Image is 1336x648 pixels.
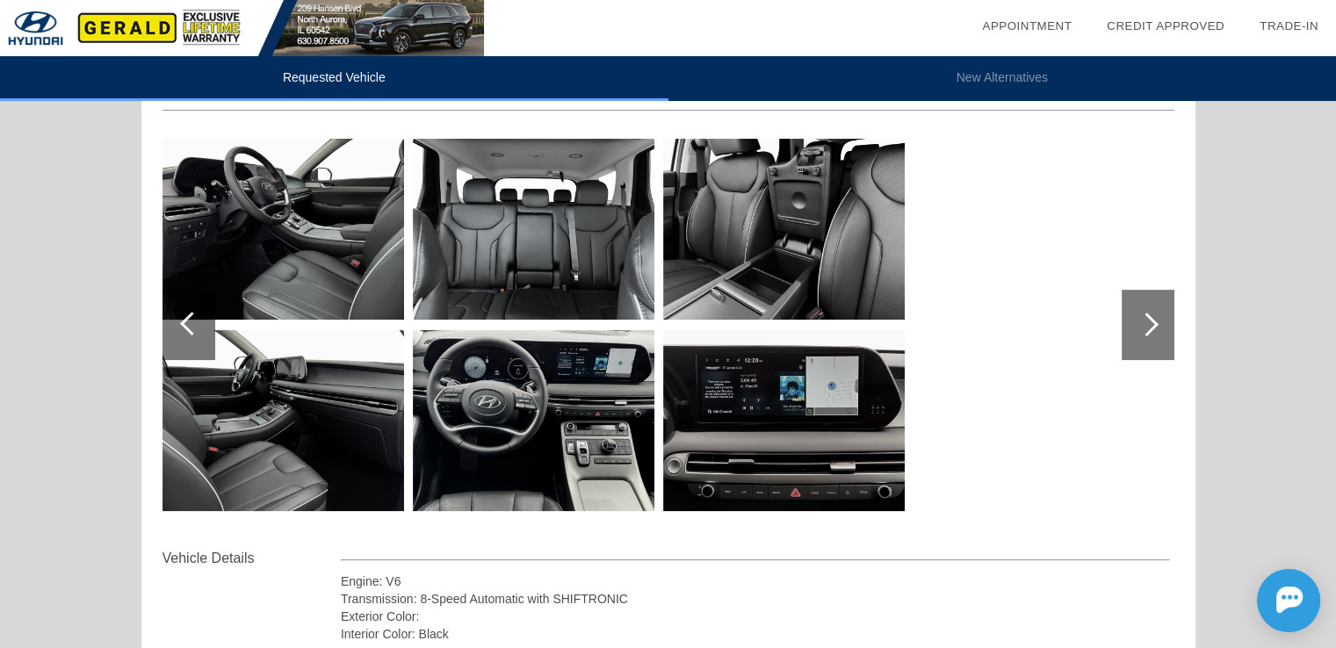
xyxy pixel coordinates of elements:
img: New-2025-Hyundai-Palisade-SELPremiumAWD-ID24773842991-aHR0cDovL2ltYWdlcy51bml0c2ludmVudG9yeS5jb20... [663,139,905,320]
img: New-2025-Hyundai-Palisade-SELPremiumAWD-ID24773842997-aHR0cDovL2ltYWdlcy51bml0c2ludmVudG9yeS5jb20... [663,330,905,511]
a: Credit Approved [1107,19,1224,32]
div: Exterior Color: [341,608,1171,625]
img: New-2025-Hyundai-Palisade-SELPremiumAWD-ID24773842973-aHR0cDovL2ltYWdlcy51bml0c2ludmVudG9yeS5jb20... [162,330,404,511]
img: New-2025-Hyundai-Palisade-SELPremiumAWD-ID24773842979-aHR0cDovL2ltYWdlcy51bml0c2ludmVudG9yeS5jb20... [413,139,654,320]
div: Engine: V6 [341,572,1171,590]
div: Transmission: 8-Speed Automatic with SHIFTRONIC [341,590,1171,608]
div: Interior Color: Black [341,625,1171,643]
a: Trade-In [1260,19,1318,32]
iframe: Chat Assistance [1178,553,1336,648]
div: Vehicle Details [162,548,341,569]
img: New-2025-Hyundai-Palisade-SELPremiumAWD-ID24773842955-aHR0cDovL2ltYWdlcy51bml0c2ludmVudG9yeS5jb20... [162,139,404,320]
img: New-2025-Hyundai-Palisade-SELPremiumAWD-ID24773842985-aHR0cDovL2ltYWdlcy51bml0c2ludmVudG9yeS5jb20... [413,330,654,511]
a: Appointment [982,19,1072,32]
